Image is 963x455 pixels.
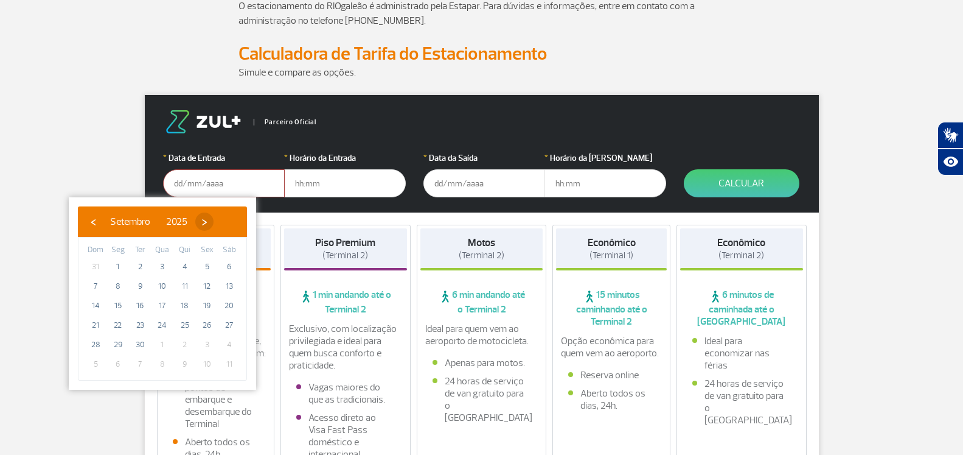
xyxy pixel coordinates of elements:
span: 6 min andando até o Terminal 2 [420,289,543,316]
span: Parceiro Oficial [254,119,316,125]
p: Simule e compare as opções. [238,65,725,80]
span: 17 [153,296,172,316]
span: 29 [108,335,128,354]
span: 26 [197,316,217,335]
span: 9 [130,277,150,296]
span: 27 [220,316,239,335]
bs-datepicker-container: calendar [69,197,256,390]
span: 15 minutos caminhando até o Terminal 2 [556,289,667,328]
span: 11 [220,354,239,374]
span: 2 [175,335,195,354]
span: 8 [153,354,172,374]
th: weekday [218,244,240,257]
th: weekday [85,244,107,257]
label: Horário da [PERSON_NAME] [544,152,666,164]
span: 2 [130,257,150,277]
span: 24 [153,316,172,335]
strong: Econômico [588,236,636,249]
p: Ideal para quem vem ao aeroporto de motocicleta. [425,323,538,347]
span: 15 [108,296,128,316]
input: dd/mm/aaaa [423,169,545,197]
span: 6 minutos de caminhada até o [GEOGRAPHIC_DATA] [680,289,803,328]
li: Fácil acesso aos pontos de embarque e desembarque do Terminal [173,369,259,430]
span: 21 [86,316,105,335]
h2: Calculadora de Tarifa do Estacionamento [238,43,725,65]
span: 6 [220,257,239,277]
li: Vagas maiores do que as tradicionais. [296,381,395,406]
button: Abrir tradutor de língua de sinais. [937,122,963,149]
span: 4 [175,257,195,277]
li: Ideal para economizar nas férias [692,335,791,372]
span: 2025 [166,216,187,228]
span: 1 [153,335,172,354]
th: weekday [129,244,151,257]
th: weekday [196,244,218,257]
button: › [195,213,214,231]
input: hh:mm [544,169,666,197]
span: 8 [108,277,128,296]
label: Horário da Entrada [284,152,406,164]
div: Plugin de acessibilidade da Hand Talk. [937,122,963,175]
span: 1 min andando até o Terminal 2 [284,289,407,316]
th: weekday [173,244,196,257]
span: 22 [108,316,128,335]
span: 7 [130,354,150,374]
span: (Terminal 2) [459,250,504,261]
span: 5 [86,354,105,374]
span: 6 [108,354,128,374]
label: Data de Entrada [163,152,285,164]
label: Data da Saída [423,152,545,164]
bs-datepicker-navigation-view: ​ ​ ​ [84,214,214,226]
li: Reserva online [568,369,655,381]
span: (Terminal 2) [322,250,368,261]
span: 23 [130,316,150,335]
li: Aberto todos os dias, 24h. [568,387,655,412]
span: 10 [197,354,217,374]
li: 24 horas de serviço de van gratuito para o [GEOGRAPHIC_DATA] [433,375,531,424]
span: 25 [175,316,195,335]
button: ‹ [84,213,102,231]
span: 3 [153,257,172,277]
button: Setembro [102,213,158,231]
button: Abrir recursos assistivos. [937,149,963,175]
strong: Piso Premium [315,236,375,249]
span: 12 [197,277,217,296]
span: 16 [130,296,150,316]
span: (Terminal 2) [718,250,764,261]
li: Apenas para motos. [433,357,531,369]
strong: Motos [468,236,495,249]
span: 30 [130,335,150,354]
input: hh:mm [284,169,406,197]
span: 7 [86,277,105,296]
input: dd/mm/aaaa [163,169,285,197]
span: 20 [220,296,239,316]
span: 9 [175,354,195,374]
span: 18 [175,296,195,316]
span: 14 [86,296,105,316]
span: 1 [108,257,128,277]
strong: Econômico [717,236,765,249]
button: Calcular [684,169,799,197]
span: 5 [197,257,217,277]
button: 2025 [158,213,195,231]
span: Setembro [110,216,150,228]
span: (Terminal 1) [589,250,633,261]
span: 10 [153,277,172,296]
span: 31 [86,257,105,277]
span: 13 [220,277,239,296]
span: 4 [220,335,239,354]
img: logo-zul.png [163,110,243,133]
p: Exclusivo, com localização privilegiada e ideal para quem busca conforto e praticidade. [289,323,402,372]
span: 28 [86,335,105,354]
span: 19 [197,296,217,316]
li: 24 horas de serviço de van gratuito para o [GEOGRAPHIC_DATA] [692,378,791,426]
p: Opção econômica para quem vem ao aeroporto. [561,335,662,359]
span: 11 [175,277,195,296]
span: 3 [197,335,217,354]
th: weekday [151,244,174,257]
th: weekday [107,244,130,257]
